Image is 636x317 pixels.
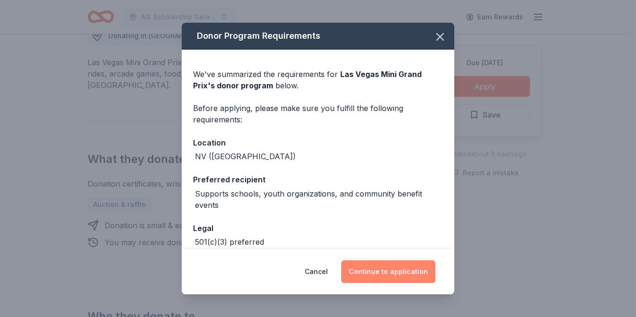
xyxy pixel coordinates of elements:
button: Continue to application [341,260,435,283]
div: Legal [193,222,443,234]
div: Location [193,137,443,149]
div: Preferred recipient [193,173,443,186]
div: Supports schools, youth organizations, and community benefit events [195,188,443,211]
div: Before applying, please make sure you fulfill the following requirements: [193,103,443,125]
div: NV ([GEOGRAPHIC_DATA]) [195,151,296,162]
div: We've summarized the requirements for below. [193,69,443,91]
button: Cancel [305,260,328,283]
div: 501(c)(3) preferred [195,236,264,248]
div: Donor Program Requirements [182,23,454,50]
